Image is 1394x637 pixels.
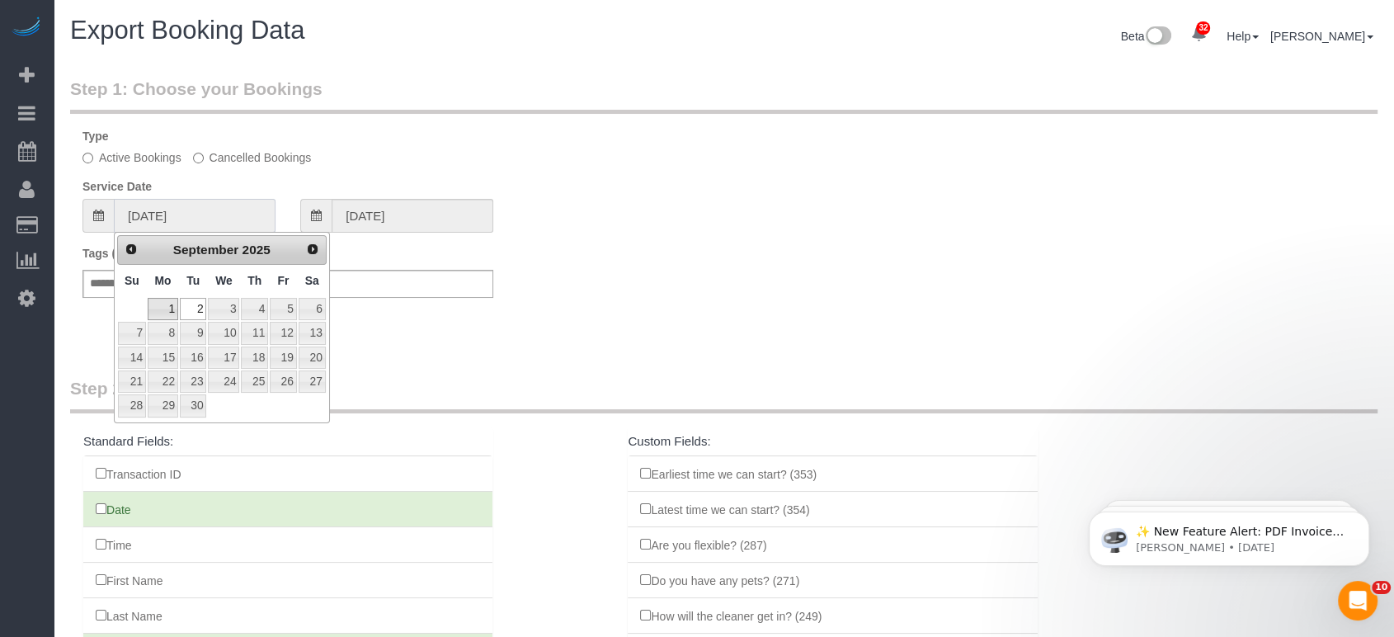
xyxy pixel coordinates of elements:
[1183,17,1215,53] a: 32
[270,322,296,344] a: 12
[628,597,1037,634] li: How will the cleaner get in? (249)
[241,298,268,320] a: 4
[82,153,93,163] input: Active Bookings
[10,17,43,40] img: Automaid Logo
[241,347,268,369] a: 18
[193,153,204,163] input: Cancelled Bookings
[1064,477,1394,592] iframe: Intercom notifications message
[83,435,492,449] h4: Standard Fields:
[83,455,492,492] li: Transaction ID
[1372,581,1391,594] span: 10
[180,370,206,393] a: 23
[270,347,296,369] a: 19
[1121,30,1172,43] a: Beta
[1227,30,1259,43] a: Help
[241,322,268,344] a: 11
[70,376,1378,413] legend: Step 2: Choose Data fields
[148,394,178,417] a: 29
[118,322,146,344] a: 7
[148,298,178,320] a: 1
[82,245,164,262] label: Tags (optional)
[1196,21,1210,35] span: 32
[148,347,178,369] a: 15
[299,370,326,393] a: 27
[208,347,239,369] a: 17
[270,298,296,320] a: 5
[72,48,280,290] span: ✨ New Feature Alert: PDF Invoices Are Here! We’ve just made your payment emails even better! Star...
[118,370,146,393] a: 21
[215,274,233,287] span: Wednesday
[299,298,326,320] a: 6
[277,274,289,287] span: Friday
[208,370,239,393] a: 24
[241,370,268,393] a: 25
[299,322,326,344] a: 13
[243,243,271,257] span: 2025
[125,274,139,287] span: Sunday
[247,274,261,287] span: Thursday
[628,455,1037,492] li: Earliest time we can start? (353)
[306,243,319,256] span: Next
[208,322,239,344] a: 10
[628,491,1037,527] li: Latest time we can start? (354)
[1144,26,1171,48] img: New interface
[628,435,1037,449] h4: Custom Fields:
[118,347,146,369] a: 14
[628,562,1037,598] li: Do you have any pets? (271)
[193,149,312,166] label: Cancelled Bookings
[628,526,1037,563] li: Are you flexible? (287)
[1338,581,1378,620] iframe: Intercom live chat
[72,64,285,78] p: Message from Ellie, sent 9w ago
[270,370,296,393] a: 26
[180,394,206,417] a: 30
[208,298,239,320] a: 3
[148,370,178,393] a: 22
[148,322,178,344] a: 8
[180,347,206,369] a: 16
[118,394,146,417] a: 28
[82,128,109,144] label: Type
[154,274,171,287] span: Monday
[82,149,181,166] label: Active Bookings
[301,238,324,261] a: Next
[180,298,206,320] a: 2
[332,199,493,233] input: To
[83,526,492,563] li: Time
[180,322,206,344] a: 9
[125,243,138,256] span: Prev
[299,347,326,369] a: 20
[70,16,304,45] span: Export Booking Data
[83,597,492,634] li: Last Name
[83,562,492,598] li: First Name
[114,199,276,233] input: From
[82,178,152,195] label: Service Date
[186,274,200,287] span: Tuesday
[305,274,319,287] span: Saturday
[120,238,143,261] a: Prev
[83,491,492,527] li: Date
[70,77,1378,114] legend: Step 1: Choose your Bookings
[1270,30,1373,43] a: [PERSON_NAME]
[173,243,239,257] span: September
